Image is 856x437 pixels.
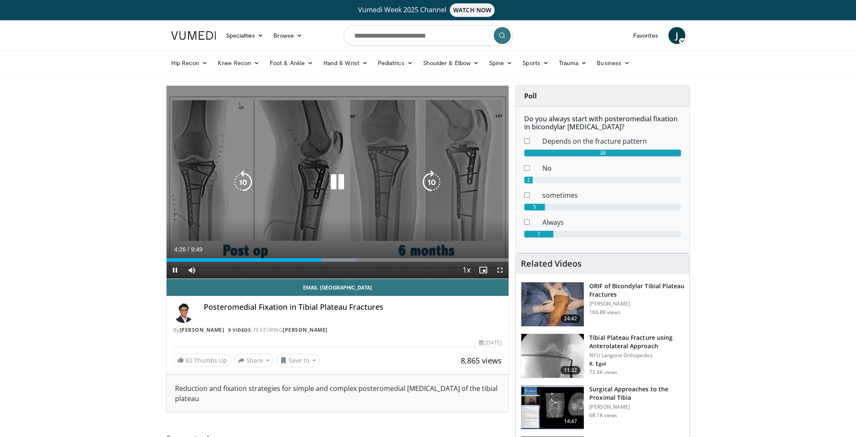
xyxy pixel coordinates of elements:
[628,27,663,44] a: Favorites
[188,246,189,253] span: /
[524,150,681,156] div: 38
[183,262,200,279] button: Mute
[561,417,581,426] span: 14:47
[458,262,475,279] button: Playback Rate
[344,25,513,46] input: Search topics, interventions
[234,354,273,367] button: Share
[450,3,495,17] span: WATCH NOW
[318,55,373,71] a: Hand & Wrist
[536,190,687,200] dd: sometimes
[521,282,684,327] a: 24:42 ORIF of Bicondylar Tibial Plateau Fractures [PERSON_NAME] 166.8K views
[166,55,213,71] a: Hip Recon
[561,366,581,374] span: 11:32
[173,303,194,323] img: Avatar
[524,231,553,238] div: 7
[589,412,617,419] p: 68.1K views
[521,282,584,326] img: Levy_Tib_Plat_100000366_3.jpg.150x105_q85_crop-smart_upscale.jpg
[589,309,620,316] p: 166.8K views
[276,354,320,367] button: Save to
[589,369,617,376] p: 73.6K views
[524,177,533,183] div: 2
[589,282,684,299] h3: ORIF of Bicondylar Tibial Plateau Fractures
[175,383,500,404] div: Reduction and fixation strategies for simple and complex posteromedial [MEDICAL_DATA] of the tibi...
[167,258,509,262] div: Progress Bar
[475,262,492,279] button: Enable picture-in-picture mode
[167,86,509,279] video-js: Video Player
[536,163,687,173] dd: No
[524,204,545,210] div: 5
[373,55,418,71] a: Pediatrics
[492,262,509,279] button: Fullscreen
[521,385,684,430] a: 14:47 Surgical Approaches to the Proximal Tibia [PERSON_NAME] 68.1K views
[561,314,581,323] span: 24:42
[668,27,685,44] a: J
[589,361,684,367] p: K. Egol
[589,333,684,350] h3: Tibial Plateau Fracture using Anterolateral Approach
[213,55,265,71] a: Knee Recon
[521,334,584,378] img: 9nZFQMepuQiumqNn4xMDoxOjBzMTt2bJ.150x105_q85_crop-smart_upscale.jpg
[589,352,684,359] p: NYU Langone Orthopedics
[226,326,254,333] a: 9 Videos
[268,27,307,44] a: Browse
[221,27,269,44] a: Specialties
[536,136,687,146] dd: Depends on the fracture pattern
[524,91,537,101] strong: Poll
[174,246,186,253] span: 4:26
[461,355,502,366] span: 8,865 views
[589,385,684,402] h3: Surgical Approaches to the Proximal Tibia
[204,303,502,312] h4: Posteromedial Fixation in Tibial Plateau Fractures
[265,55,318,71] a: Foot & Ankle
[191,246,202,253] span: 9:49
[180,326,224,333] a: [PERSON_NAME]
[521,259,582,269] h4: Related Videos
[172,3,684,17] a: Vumedi Week 2025 ChannelWATCH NOW
[167,262,183,279] button: Pause
[524,115,681,131] h6: Do you always start with posteromedial fixation in bicondylar [MEDICAL_DATA]?
[592,55,635,71] a: Business
[517,55,554,71] a: Sports
[589,404,684,410] p: [PERSON_NAME]
[186,356,192,364] span: 82
[536,217,687,227] dd: Always
[173,354,231,367] a: 82 Thumbs Up
[167,279,509,296] a: Email [GEOGRAPHIC_DATA]
[589,300,684,307] p: [PERSON_NAME]
[521,385,584,429] img: DA_UIUPltOAJ8wcH4xMDoxOjB1O8AjAz.150x105_q85_crop-smart_upscale.jpg
[521,333,684,378] a: 11:32 Tibial Plateau Fracture using Anterolateral Approach NYU Langone Orthopedics K. Egol 73.6K ...
[283,326,328,333] a: [PERSON_NAME]
[484,55,517,71] a: Spine
[171,31,216,40] img: VuMedi Logo
[554,55,592,71] a: Trauma
[173,326,502,334] div: By FEATURING
[479,339,502,347] div: [DATE]
[418,55,484,71] a: Shoulder & Elbow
